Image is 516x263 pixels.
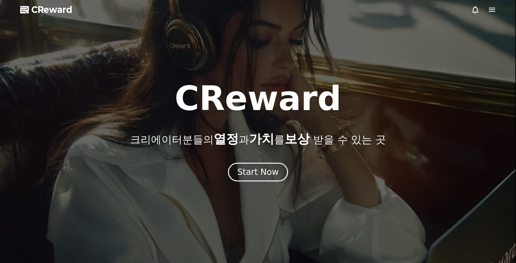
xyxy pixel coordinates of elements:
[237,167,279,178] div: Start Now
[285,132,310,146] span: 보상
[20,4,72,15] a: CReward
[31,4,72,15] span: CReward
[249,132,274,146] span: 가치
[228,170,288,176] a: Start Now
[228,163,288,181] button: Start Now
[130,132,386,146] p: 크리에이터분들의 과 를 받을 수 있는 곳
[214,132,239,146] span: 열정
[175,82,341,115] h1: CReward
